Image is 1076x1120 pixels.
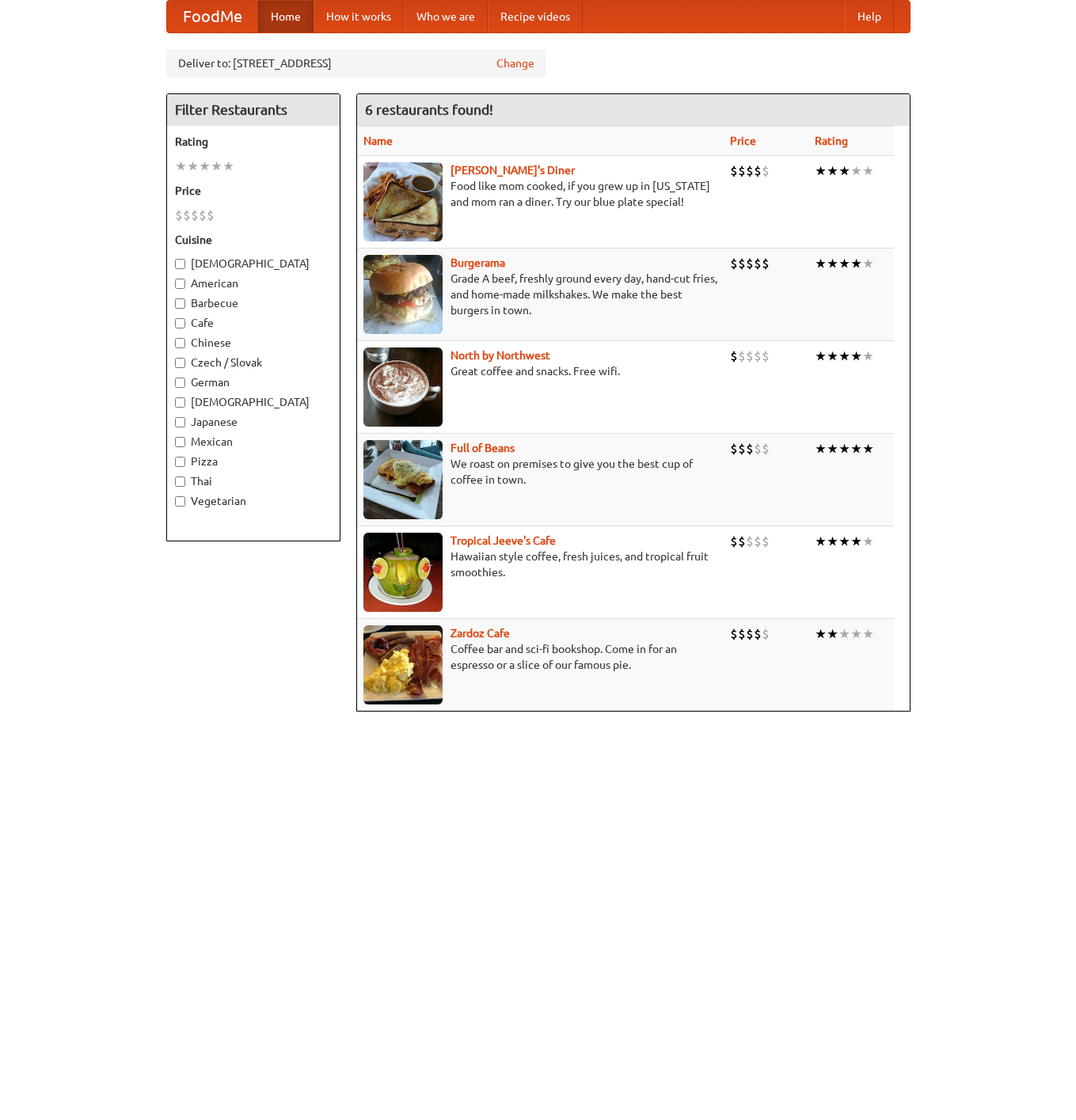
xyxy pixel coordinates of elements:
[175,496,185,507] input: Vegetarian
[314,1,404,32] a: How it works
[175,437,185,447] input: Mexican
[754,162,762,180] li: $
[738,162,746,180] li: $
[730,135,756,147] a: Price
[175,355,332,370] label: Czech / Slovak
[363,178,717,210] p: Food like mom cooked, if you grew up in [US_STATE] and mom ran a diner. Try our blue plate special!
[175,434,332,450] label: Mexican
[827,533,838,550] li: ★
[183,207,191,224] li: $
[754,440,762,457] li: $
[738,533,746,550] li: $
[746,440,754,457] li: $
[762,162,770,180] li: $
[496,55,534,71] a: Change
[738,440,746,457] li: $
[451,164,575,177] a: [PERSON_NAME]'s Diner
[762,625,770,643] li: $
[175,454,332,469] label: Pizza
[754,255,762,272] li: $
[258,1,314,32] a: Home
[199,207,207,224] li: $
[363,271,717,318] p: Grade A beef, freshly ground every day, hand-cut fries, and home-made milkshakes. We make the bes...
[175,335,332,351] label: Chinese
[850,255,862,272] li: ★
[199,158,211,175] li: ★
[191,207,199,224] li: $
[175,259,185,269] input: [DEMOGRAPHIC_DATA]
[862,440,874,457] li: ★
[827,255,838,272] li: ★
[838,347,850,365] li: ★
[451,256,505,269] b: Burgerama
[827,625,838,643] li: ★
[175,279,185,289] input: American
[363,135,393,147] a: Name
[207,207,215,224] li: $
[838,533,850,550] li: ★
[738,625,746,643] li: $
[175,374,332,390] label: German
[815,440,827,457] li: ★
[488,1,583,32] a: Recipe videos
[363,363,717,379] p: Great coffee and snacks. Free wifi.
[365,102,493,117] ng-pluralize: 6 restaurants found!
[746,347,754,365] li: $
[187,158,199,175] li: ★
[845,1,894,32] a: Help
[404,1,488,32] a: Who we are
[850,347,862,365] li: ★
[222,158,234,175] li: ★
[175,158,187,175] li: ★
[175,315,332,331] label: Cafe
[730,347,738,365] li: $
[827,162,838,180] li: ★
[175,473,332,489] label: Thai
[746,162,754,180] li: $
[363,625,443,704] img: zardoz.jpg
[175,183,332,199] h5: Price
[730,440,738,457] li: $
[838,625,850,643] li: ★
[363,533,443,612] img: jeeves.jpg
[363,549,717,580] p: Hawaiian style coffee, fresh juices, and tropical fruit smoothies.
[730,533,738,550] li: $
[175,295,332,311] label: Barbecue
[175,232,332,248] h5: Cuisine
[862,162,874,180] li: ★
[175,394,332,410] label: [DEMOGRAPHIC_DATA]
[175,358,185,368] input: Czech / Slovak
[762,440,770,457] li: $
[730,625,738,643] li: $
[175,134,332,150] h5: Rating
[827,347,838,365] li: ★
[762,533,770,550] li: $
[363,456,717,488] p: We roast on premises to give you the best cup of coffee in town.
[175,493,332,509] label: Vegetarian
[730,162,738,180] li: $
[746,255,754,272] li: $
[175,476,185,487] input: Thai
[850,162,862,180] li: ★
[815,255,827,272] li: ★
[850,533,862,550] li: ★
[175,397,185,408] input: [DEMOGRAPHIC_DATA]
[850,625,862,643] li: ★
[746,625,754,643] li: $
[363,255,443,334] img: burgerama.jpg
[862,255,874,272] li: ★
[762,255,770,272] li: $
[815,347,827,365] li: ★
[363,440,443,519] img: beans.jpg
[862,347,874,365] li: ★
[451,349,550,362] a: North by Northwest
[175,338,185,348] input: Chinese
[730,255,738,272] li: $
[451,442,515,454] a: Full of Beans
[762,347,770,365] li: $
[363,162,443,241] img: sallys.jpg
[850,440,862,457] li: ★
